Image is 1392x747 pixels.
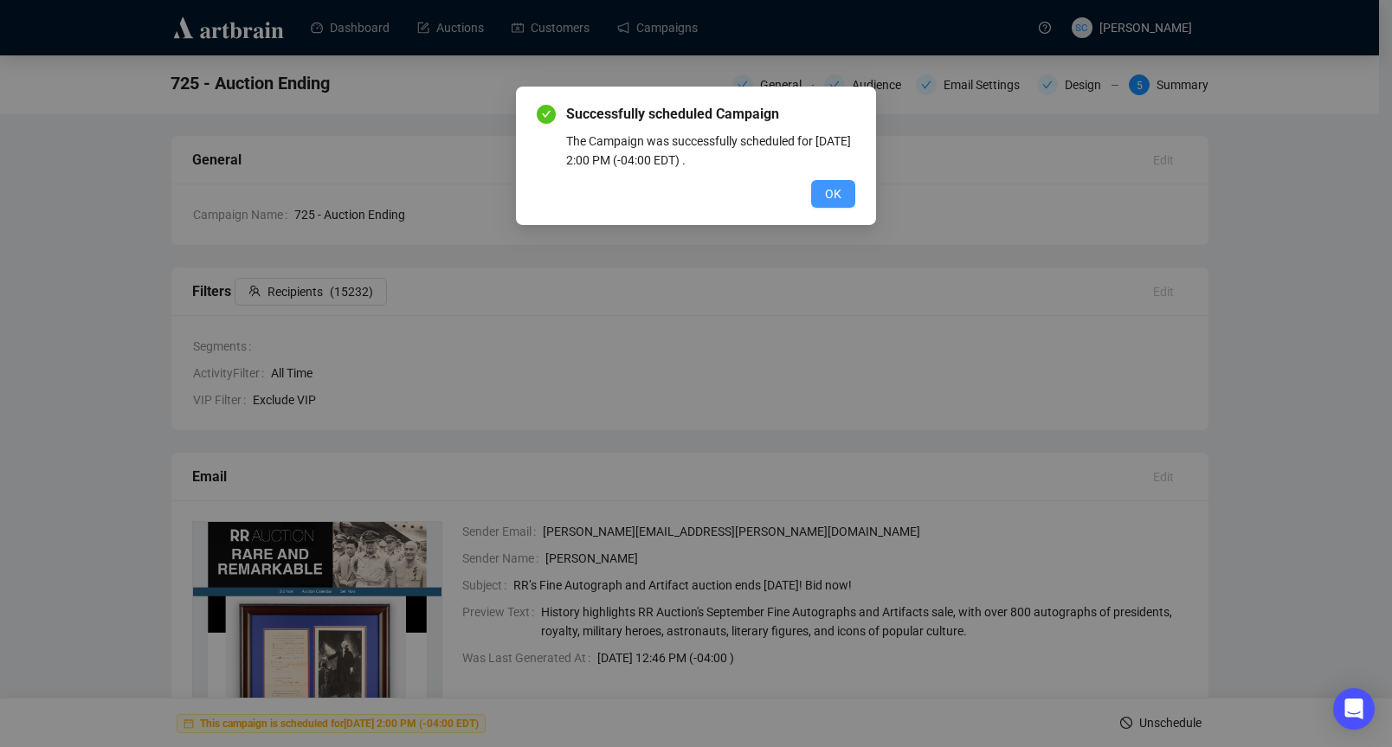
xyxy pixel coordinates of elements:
[825,184,841,203] span: OK
[1333,688,1375,730] div: Open Intercom Messenger
[811,180,855,208] button: OK
[566,104,855,125] span: Successfully scheduled Campaign
[566,132,855,170] div: The Campaign was successfully scheduled for [DATE] 2:00 PM (-04:00 EDT) .
[537,105,556,124] span: check-circle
